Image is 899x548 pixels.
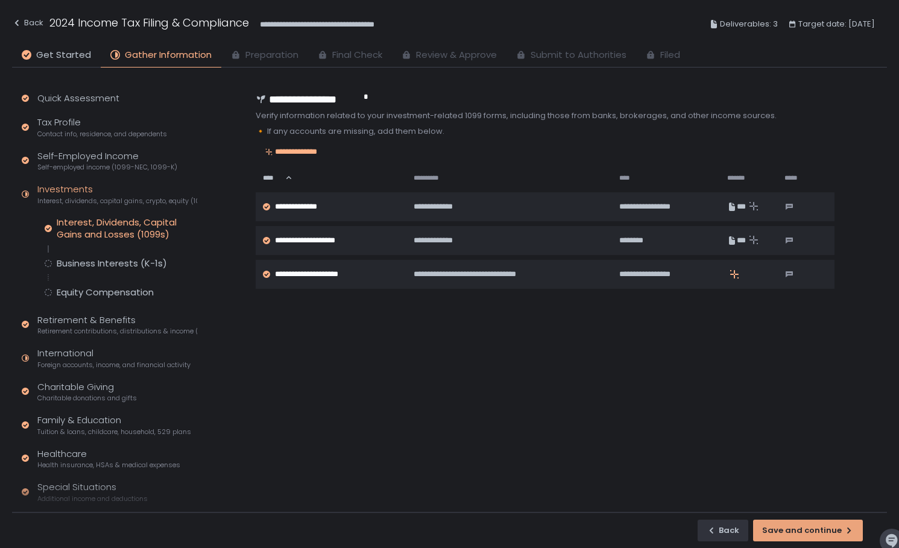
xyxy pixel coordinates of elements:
[37,197,197,206] span: Interest, dividends, capital gains, crypto, equity (1099s, K-1s)
[57,257,167,269] div: Business Interests (K-1s)
[37,361,191,370] span: Foreign accounts, income, and financial activity
[37,163,177,172] span: Self-employed income (1099-NEC, 1099-K)
[36,48,91,62] span: Get Started
[256,110,834,121] div: Verify information related to your investment-related 1099 forms, including those from banks, bro...
[37,92,119,106] div: Quick Assessment
[49,14,249,31] h1: 2024 Income Tax Filing & Compliance
[37,414,191,436] div: Family & Education
[37,427,191,436] span: Tuition & loans, childcare, household, 529 plans
[762,525,854,536] div: Save and continue
[37,447,180,470] div: Healthcare
[57,216,197,241] div: Interest, Dividends, Capital Gains and Losses (1099s)
[37,130,167,139] span: Contact info, residence, and dependents
[245,48,298,62] span: Preparation
[37,494,148,503] span: Additional income and deductions
[531,48,626,62] span: Submit to Authorities
[37,461,180,470] span: Health insurance, HSAs & medical expenses
[37,480,148,503] div: Special Situations
[37,313,197,336] div: Retirement & Benefits
[37,327,197,336] span: Retirement contributions, distributions & income (1099-R, 5498)
[37,347,191,370] div: International
[332,48,382,62] span: Final Check
[57,286,154,298] div: Equity Compensation
[12,14,43,34] button: Back
[720,17,778,31] span: Deliverables: 3
[37,150,177,172] div: Self-Employed Income
[12,16,43,30] div: Back
[37,394,137,403] span: Charitable donations and gifts
[37,116,167,139] div: Tax Profile
[125,48,212,62] span: Gather Information
[37,380,137,403] div: Charitable Giving
[37,183,197,206] div: Investments
[416,48,497,62] span: Review & Approve
[753,520,863,541] button: Save and continue
[798,17,875,31] span: Target date: [DATE]
[660,48,680,62] span: Filed
[698,520,748,541] button: Back
[707,525,739,536] div: Back
[256,126,834,137] div: 🔸 If any accounts are missing, add them below.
